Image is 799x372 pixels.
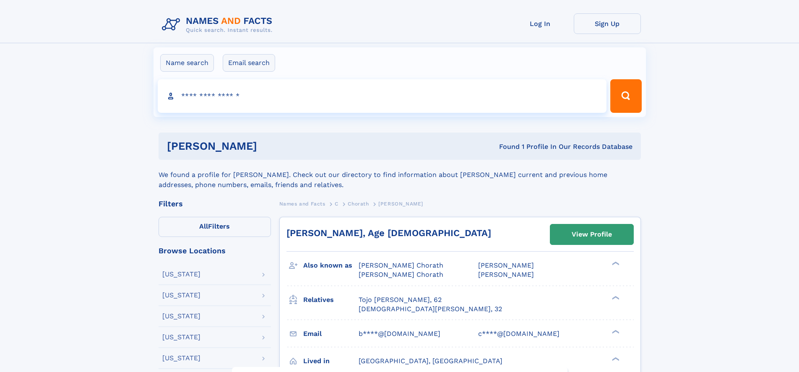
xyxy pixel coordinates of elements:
[303,354,359,368] h3: Lived in
[335,201,338,207] span: C
[610,295,620,300] div: ❯
[162,334,200,341] div: [US_STATE]
[610,356,620,362] div: ❯
[359,271,443,278] span: [PERSON_NAME] Chorath
[159,217,271,237] label: Filters
[162,271,200,278] div: [US_STATE]
[550,224,633,245] a: View Profile
[359,295,442,304] a: Tojo [PERSON_NAME], 62
[359,261,443,269] span: [PERSON_NAME] Chorath
[359,357,502,365] span: [GEOGRAPHIC_DATA], [GEOGRAPHIC_DATA]
[348,198,369,209] a: Chorath
[159,160,641,190] div: We found a profile for [PERSON_NAME]. Check out our directory to find information about [PERSON_N...
[199,222,208,230] span: All
[378,201,423,207] span: [PERSON_NAME]
[303,327,359,341] h3: Email
[610,329,620,334] div: ❯
[572,225,612,244] div: View Profile
[286,228,491,238] a: [PERSON_NAME], Age [DEMOGRAPHIC_DATA]
[158,79,607,113] input: search input
[159,200,271,208] div: Filters
[378,142,632,151] div: Found 1 Profile In Our Records Database
[478,261,534,269] span: [PERSON_NAME]
[610,261,620,266] div: ❯
[167,141,378,151] h1: [PERSON_NAME]
[160,54,214,72] label: Name search
[610,79,641,113] button: Search Button
[159,247,271,255] div: Browse Locations
[359,304,502,314] a: [DEMOGRAPHIC_DATA][PERSON_NAME], 32
[159,13,279,36] img: Logo Names and Facts
[303,258,359,273] h3: Also known as
[162,355,200,362] div: [US_STATE]
[162,292,200,299] div: [US_STATE]
[162,313,200,320] div: [US_STATE]
[507,13,574,34] a: Log In
[335,198,338,209] a: C
[348,201,369,207] span: Chorath
[574,13,641,34] a: Sign Up
[223,54,275,72] label: Email search
[303,293,359,307] h3: Relatives
[279,198,325,209] a: Names and Facts
[478,271,534,278] span: [PERSON_NAME]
